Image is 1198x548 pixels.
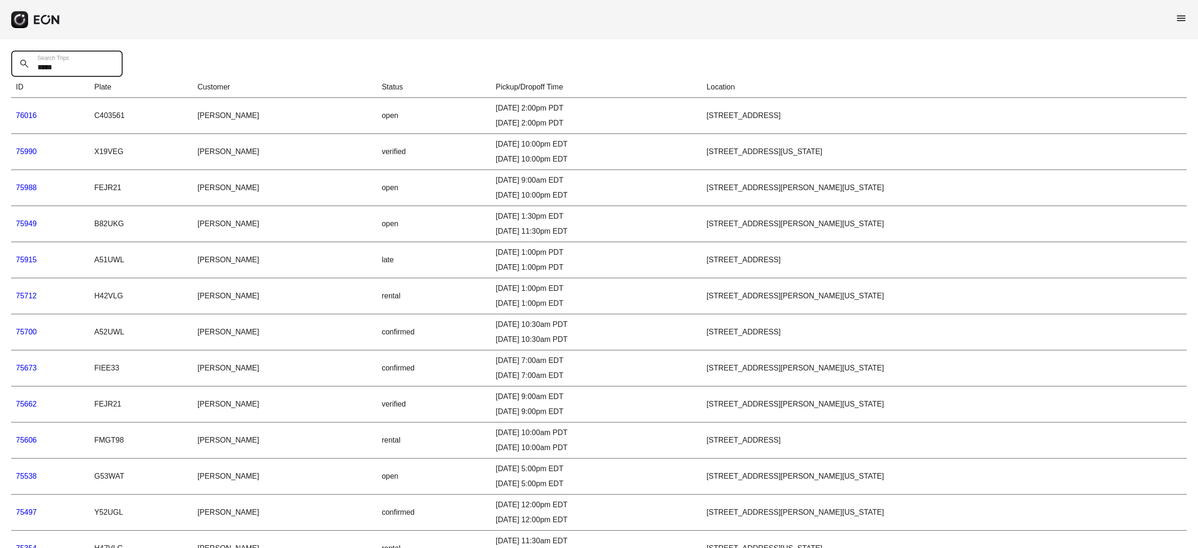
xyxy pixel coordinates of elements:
[89,170,193,206] td: FEJR21
[496,247,697,258] div: [DATE] 1:00pm PDT
[89,77,193,98] th: Plate
[702,422,1187,459] td: [STREET_ADDRESS]
[16,508,37,516] a: 75497
[491,77,702,98] th: Pickup/Dropoff Time
[496,334,697,345] div: [DATE] 10:30am PDT
[377,495,491,531] td: confirmed
[377,350,491,386] td: confirmed
[193,314,377,350] td: [PERSON_NAME]
[377,386,491,422] td: verified
[193,98,377,134] td: [PERSON_NAME]
[377,134,491,170] td: verified
[702,278,1187,314] td: [STREET_ADDRESS][PERSON_NAME][US_STATE]
[702,386,1187,422] td: [STREET_ADDRESS][PERSON_NAME][US_STATE]
[193,495,377,531] td: [PERSON_NAME]
[702,134,1187,170] td: [STREET_ADDRESS][US_STATE]
[16,184,37,192] a: 75988
[89,314,193,350] td: A52UWL
[377,278,491,314] td: rental
[11,77,89,98] th: ID
[496,499,697,511] div: [DATE] 12:00pm EDT
[702,350,1187,386] td: [STREET_ADDRESS][PERSON_NAME][US_STATE]
[377,170,491,206] td: open
[496,406,697,417] div: [DATE] 9:00pm EDT
[496,118,697,129] div: [DATE] 2:00pm PDT
[496,211,697,222] div: [DATE] 1:30pm EDT
[702,170,1187,206] td: [STREET_ADDRESS][PERSON_NAME][US_STATE]
[89,134,193,170] td: X19VEG
[377,242,491,278] td: late
[89,422,193,459] td: FMGT98
[193,422,377,459] td: [PERSON_NAME]
[16,220,37,228] a: 75949
[89,350,193,386] td: FIEE33
[496,298,697,309] div: [DATE] 1:00pm EDT
[16,292,37,300] a: 75712
[37,54,69,62] label: Search Trips
[496,103,697,114] div: [DATE] 2:00pm PDT
[496,154,697,165] div: [DATE] 10:00pm EDT
[496,463,697,474] div: [DATE] 5:00pm EDT
[702,77,1187,98] th: Location
[702,242,1187,278] td: [STREET_ADDRESS]
[193,170,377,206] td: [PERSON_NAME]
[16,256,37,264] a: 75915
[89,98,193,134] td: C403561
[16,111,37,119] a: 76016
[89,278,193,314] td: H42VLG
[89,206,193,242] td: B82UKG
[193,77,377,98] th: Customer
[193,242,377,278] td: [PERSON_NAME]
[496,190,697,201] div: [DATE] 10:00pm EDT
[16,436,37,444] a: 75606
[16,364,37,372] a: 75673
[702,206,1187,242] td: [STREET_ADDRESS][PERSON_NAME][US_STATE]
[496,283,697,294] div: [DATE] 1:00pm EDT
[496,427,697,438] div: [DATE] 10:00am PDT
[377,314,491,350] td: confirmed
[496,175,697,186] div: [DATE] 9:00am EDT
[193,350,377,386] td: [PERSON_NAME]
[496,226,697,237] div: [DATE] 11:30pm EDT
[377,459,491,495] td: open
[496,355,697,366] div: [DATE] 7:00am EDT
[496,391,697,402] div: [DATE] 9:00am EDT
[89,495,193,531] td: Y52UGL
[89,386,193,422] td: FEJR21
[496,478,697,489] div: [DATE] 5:00pm EDT
[89,459,193,495] td: G53WAT
[193,134,377,170] td: [PERSON_NAME]
[1176,13,1187,24] span: menu
[377,98,491,134] td: open
[193,459,377,495] td: [PERSON_NAME]
[702,495,1187,531] td: [STREET_ADDRESS][PERSON_NAME][US_STATE]
[377,422,491,459] td: rental
[16,328,37,336] a: 75700
[16,148,37,156] a: 75990
[496,370,697,381] div: [DATE] 7:00am EDT
[193,278,377,314] td: [PERSON_NAME]
[496,262,697,273] div: [DATE] 1:00pm PDT
[16,472,37,480] a: 75538
[496,535,697,547] div: [DATE] 11:30am EDT
[193,386,377,422] td: [PERSON_NAME]
[16,400,37,408] a: 75662
[496,442,697,453] div: [DATE] 10:00am PDT
[496,139,697,150] div: [DATE] 10:00pm EDT
[377,77,491,98] th: Status
[377,206,491,242] td: open
[702,459,1187,495] td: [STREET_ADDRESS][PERSON_NAME][US_STATE]
[702,314,1187,350] td: [STREET_ADDRESS]
[496,514,697,526] div: [DATE] 12:00pm EDT
[89,242,193,278] td: A51UWL
[496,319,697,330] div: [DATE] 10:30am PDT
[702,98,1187,134] td: [STREET_ADDRESS]
[193,206,377,242] td: [PERSON_NAME]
